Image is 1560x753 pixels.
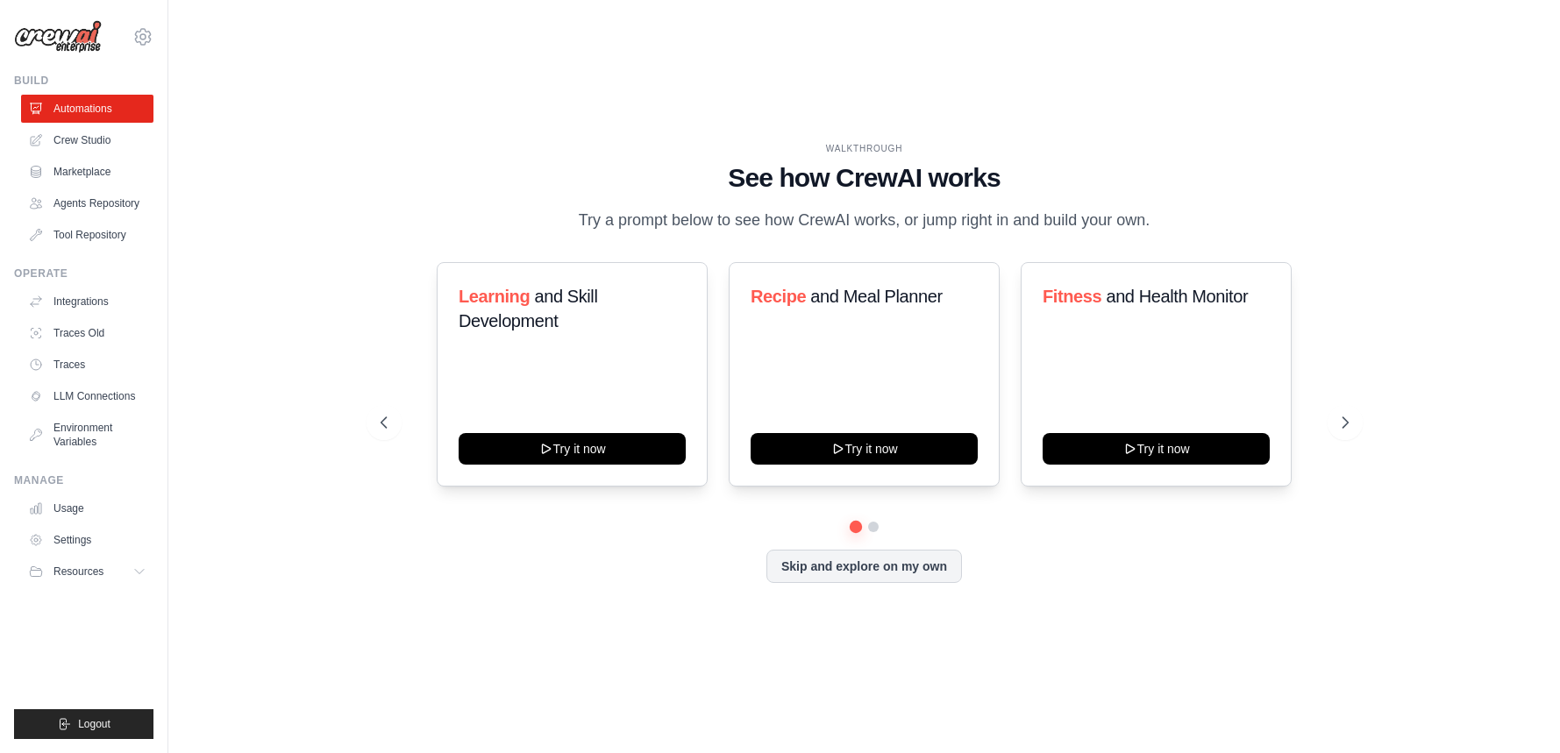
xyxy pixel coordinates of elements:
h1: See how CrewAI works [381,162,1349,194]
button: Try it now [459,433,686,465]
a: Usage [21,494,153,522]
a: Crew Studio [21,126,153,154]
span: Logout [78,717,110,731]
button: Try it now [1043,433,1270,465]
span: Resources [53,565,103,579]
a: Marketplace [21,158,153,186]
span: Learning [459,287,530,306]
button: Try it now [751,433,978,465]
a: Traces Old [21,319,153,347]
a: Settings [21,526,153,554]
a: Automations [21,95,153,123]
a: LLM Connections [21,382,153,410]
span: and Skill Development [459,287,597,330]
div: WALKTHROUGH [381,142,1349,155]
span: and Health Monitor [1107,287,1249,306]
a: Environment Variables [21,414,153,456]
button: Resources [21,558,153,586]
span: Recipe [751,287,806,306]
div: Manage [14,473,153,487]
button: Logout [14,709,153,739]
button: Skip and explore on my own [766,550,962,583]
img: Logo [14,20,102,53]
p: Try a prompt below to see how CrewAI works, or jump right in and build your own. [570,208,1159,233]
div: Operate [14,266,153,281]
div: Build [14,74,153,88]
a: Agents Repository [21,189,153,217]
span: and Meal Planner [810,287,942,306]
span: Fitness [1043,287,1101,306]
a: Traces [21,351,153,379]
a: Tool Repository [21,221,153,249]
a: Integrations [21,288,153,316]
